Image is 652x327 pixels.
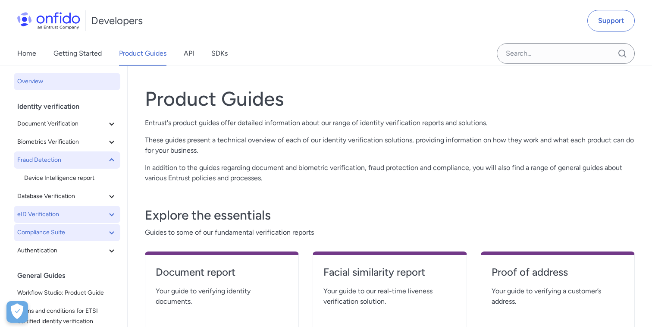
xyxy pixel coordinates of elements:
img: Onfido Logo [17,12,80,29]
button: Database Verification [14,188,120,205]
span: Guides to some of our fundamental verification reports [145,227,635,238]
a: Document report [156,265,288,286]
button: Document Verification [14,115,120,132]
button: Authentication [14,242,120,259]
p: These guides present a technical overview of each of our identity verification solutions, providi... [145,135,635,156]
button: eID Verification [14,206,120,223]
span: Overview [17,76,117,87]
span: Compliance Suite [17,227,107,238]
a: SDKs [211,41,228,66]
span: Device Intelligence report [24,173,117,183]
div: Identity verification [17,98,124,115]
div: General Guides [17,267,124,284]
a: Facial similarity report [323,265,456,286]
a: Product Guides [119,41,166,66]
span: Your guide to verifying a customer’s address. [492,286,624,307]
h4: Document report [156,265,288,279]
button: Open Preferences [6,301,28,323]
button: Compliance Suite [14,224,120,241]
h3: Explore the essentials [145,207,635,224]
h4: Proof of address [492,265,624,279]
span: Authentication [17,245,107,256]
span: Database Verification [17,191,107,201]
button: Biometrics Verification [14,133,120,151]
div: Cookie Preferences [6,301,28,323]
span: Workflow Studio: Product Guide [17,288,117,298]
h4: Facial similarity report [323,265,456,279]
a: Proof of address [492,265,624,286]
span: Document Verification [17,119,107,129]
h1: Developers [91,14,143,28]
p: Entrust's product guides offer detailed information about our range of identity verification repo... [145,118,635,128]
a: Workflow Studio: Product Guide [14,284,120,302]
span: Fraud Detection [17,155,107,165]
span: Your guide to our real-time liveness verification solution. [323,286,456,307]
a: Device Intelligence report [21,170,120,187]
button: Fraud Detection [14,151,120,169]
a: API [184,41,194,66]
span: Biometrics Verification [17,137,107,147]
a: Overview [14,73,120,90]
h1: Product Guides [145,87,635,111]
span: Your guide to verifying identity documents. [156,286,288,307]
a: Support [587,10,635,31]
span: Terms and conditions for ETSI certified identity verification [17,306,117,327]
span: eID Verification [17,209,107,220]
a: Home [17,41,36,66]
a: Getting Started [53,41,102,66]
p: In addition to the guides regarding document and biometric verification, fraud protection and com... [145,163,635,183]
input: Onfido search input field [497,43,635,64]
